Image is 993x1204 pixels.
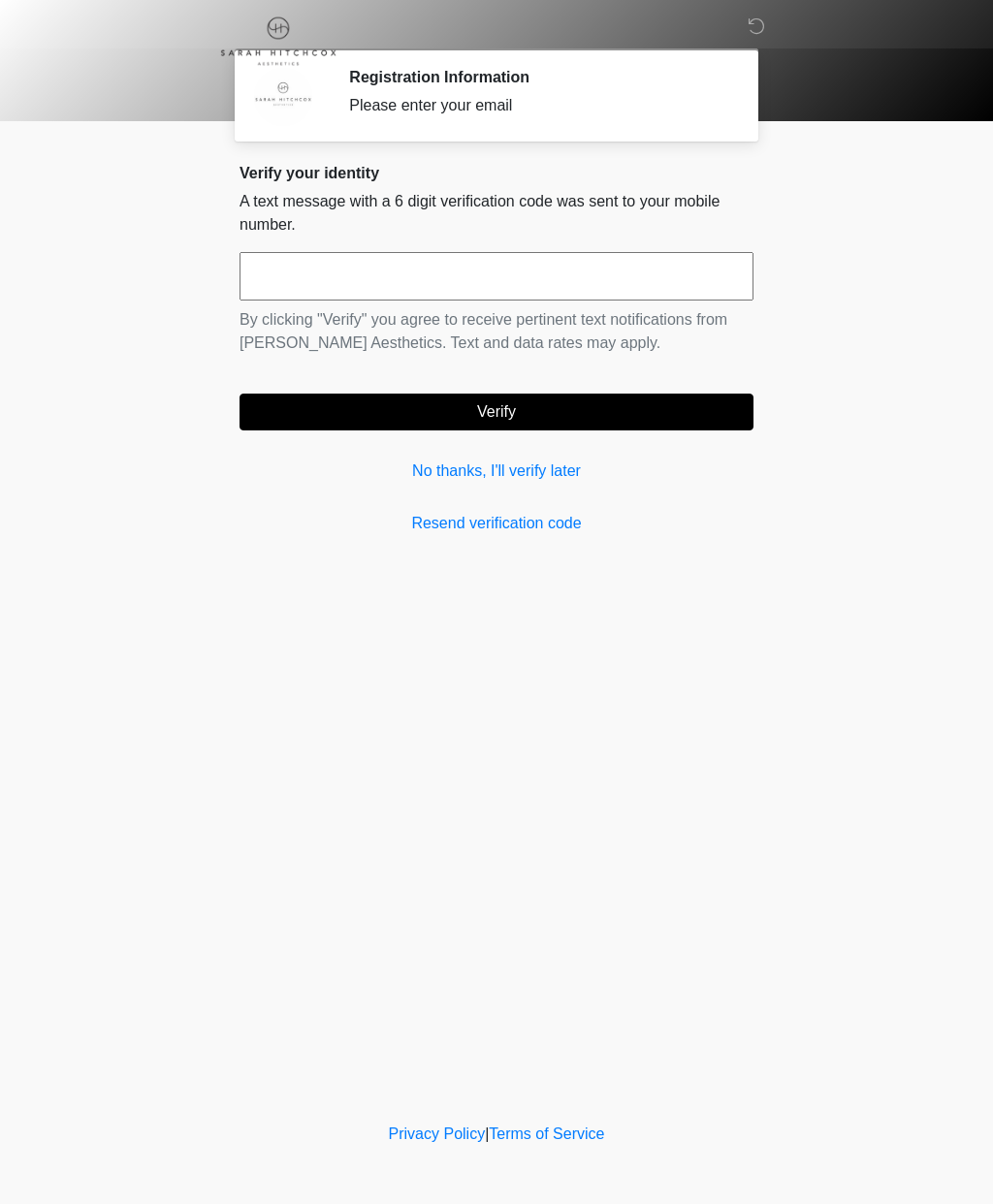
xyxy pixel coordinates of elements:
button: Verify [240,394,753,430]
img: Sarah Hitchcox Aesthetics Logo [220,15,336,66]
p: By clicking "Verify" you agree to receive pertinent text notifications from [PERSON_NAME] Aesthet... [240,308,753,355]
a: Resend verification code [240,512,753,535]
h2: Verify your identity [240,164,753,182]
div: Please enter your email [349,94,724,117]
p: A text message with a 6 digit verification code was sent to your mobile number. [240,190,753,237]
a: No thanks, I'll verify later [240,459,753,483]
a: Privacy Policy [389,1125,486,1142]
img: Agent Avatar [254,68,312,126]
a: | [485,1125,489,1142]
a: Terms of Service [489,1125,604,1142]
